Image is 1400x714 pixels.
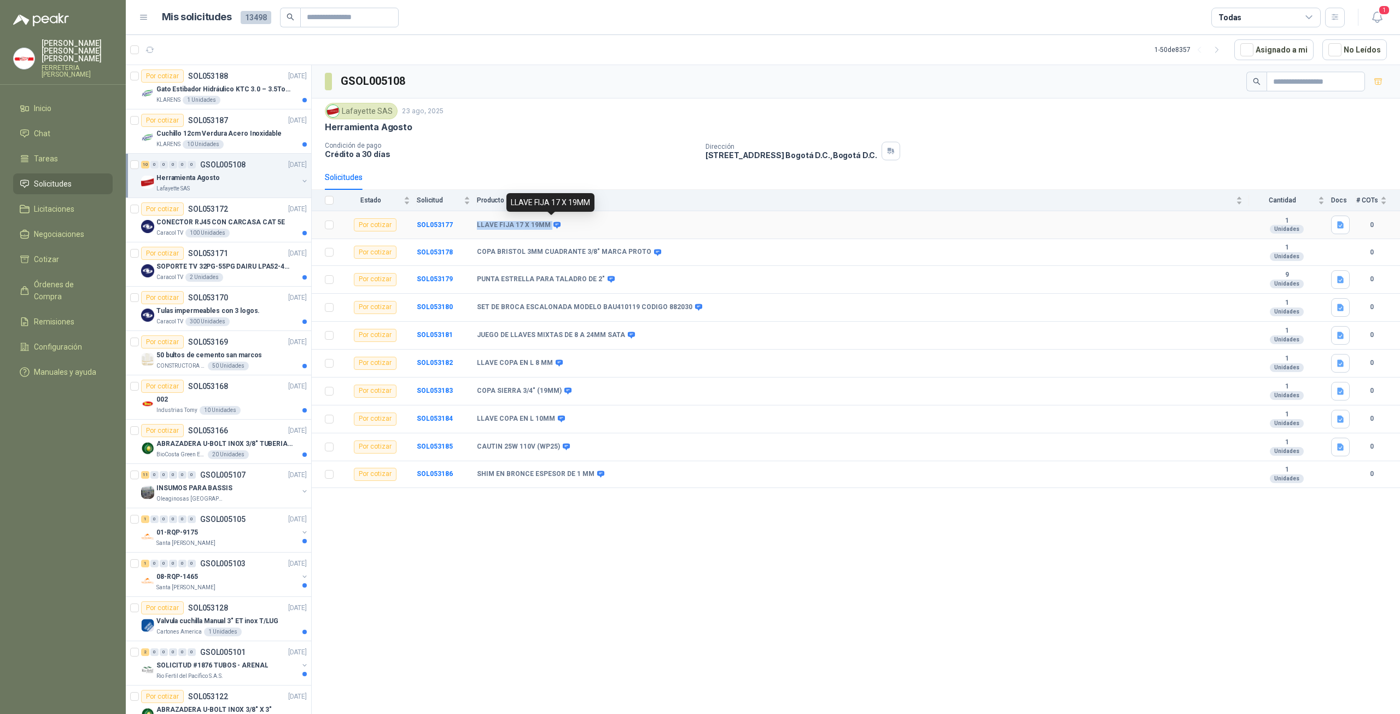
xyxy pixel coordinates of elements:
p: Gato Estibador Hidráulico KTC 3.0 – 3.5Ton 1.2mt HPT [156,84,293,95]
a: SOL053179 [417,275,453,283]
a: SOL053185 [417,443,453,450]
div: Por cotizar [141,291,184,304]
th: Cantidad [1249,190,1331,211]
span: 13498 [241,11,271,24]
b: 0 [1356,274,1387,285]
img: Company Logo [141,264,154,277]
div: Por cotizar [354,246,396,259]
p: 23 ago, 2025 [402,106,444,117]
div: Unidades [1270,363,1304,372]
div: 0 [188,560,196,567]
b: SOL053180 [417,303,453,311]
div: Lafayette SAS [325,103,398,119]
div: Unidades [1270,307,1304,316]
span: 1 [1378,5,1390,15]
p: Santa [PERSON_NAME] [156,539,215,548]
div: 50 Unidades [208,362,249,370]
div: 0 [178,515,186,523]
button: 1 [1367,8,1387,27]
p: [DATE] [288,381,307,392]
p: [STREET_ADDRESS] Bogotá D.C. , Bogotá D.C. [705,150,877,160]
img: Company Logo [141,131,154,144]
p: [PERSON_NAME] [PERSON_NAME] [PERSON_NAME] [42,39,113,62]
b: SHIM EN BRONCE ESPESOR DE 1 MM [477,470,594,479]
span: Estado [340,196,401,204]
div: 0 [169,648,177,656]
p: [DATE] [288,426,307,436]
div: Por cotizar [354,273,396,286]
p: Rio Fertil del Pacífico S.A.S. [156,672,223,681]
p: SOL053168 [188,382,228,390]
div: Por cotizar [141,114,184,127]
b: 1 [1249,327,1325,335]
div: Unidades [1270,252,1304,261]
a: Negociaciones [13,224,113,245]
b: 1 [1249,355,1325,363]
a: SOL053178 [417,248,453,256]
button: Asignado a mi [1234,39,1314,60]
a: 1 0 0 0 0 0 GSOL005103[DATE] Company Logo08-RQP-1465Santa [PERSON_NAME] [141,557,309,592]
div: 0 [169,560,177,567]
div: 0 [188,515,196,523]
b: COPA BRISTOL 3MM CUADRANTE 3/8" MARCA PROTO [477,248,651,257]
span: Producto [477,196,1234,204]
div: LLAVE FIJA 17 X 19MM [506,193,594,212]
a: Por cotizarSOL053172[DATE] Company LogoCONECTOR RJ45 CON CARCASA CAT 5ECaracol TV100 Unidades [126,198,311,242]
div: Por cotizar [354,218,396,231]
div: 10 Unidades [183,140,224,149]
div: Todas [1218,11,1241,24]
div: 10 Unidades [200,406,241,415]
h3: GSOL005108 [341,73,407,90]
p: ABRAZADERA U-BOLT INOX 3/8" TUBERIA 4" [156,439,293,449]
b: SOL053184 [417,415,453,422]
b: 9 [1249,271,1325,280]
div: Unidades [1270,419,1304,428]
div: Unidades [1270,225,1304,234]
div: 0 [160,560,168,567]
a: Configuración [13,336,113,357]
div: Por cotizar [141,380,184,393]
a: SOL053181 [417,331,453,339]
b: PUNTA ESTRELLA PARA TALADRO DE 2" [477,275,605,284]
div: 0 [150,161,159,169]
p: Caracol TV [156,229,183,237]
p: SOL053188 [188,72,228,80]
div: Unidades [1270,335,1304,344]
b: COPA SIERRA 3/4" (19MM) [477,387,562,396]
div: 1 Unidades [204,628,242,636]
a: 2 0 0 0 0 0 GSOL005101[DATE] Company LogoSOLICITUD #1876 TUBOS - ARENALRio Fertil del Pacífico S.... [141,646,309,681]
p: [DATE] [288,293,307,303]
div: 0 [169,161,177,169]
span: Tareas [34,153,58,165]
p: Herramienta Agosto [325,121,412,133]
a: Por cotizarSOL053168[DATE] Company Logo002Industrias Tomy10 Unidades [126,375,311,420]
div: 2 [141,648,149,656]
button: No Leídos [1322,39,1387,60]
span: Inicio [34,102,51,114]
p: 08-RQP-1465 [156,572,198,582]
p: [DATE] [288,337,307,347]
div: 11 [141,471,149,479]
a: Solicitudes [13,173,113,194]
b: LLAVE COPA EN L 10MM [477,415,555,423]
b: LLAVE COPA EN L 8 MM [477,359,553,368]
div: 0 [178,560,186,567]
p: CONSTRUCTORA GRUPO FIP [156,362,206,370]
b: 1 [1249,299,1325,307]
a: 1 0 0 0 0 0 GSOL005105[DATE] Company Logo01-RQP-9175Santa [PERSON_NAME] [141,513,309,548]
p: Dirección [705,143,877,150]
span: Cantidad [1249,196,1316,204]
p: 50 bultos de cemento san marcos [156,350,262,361]
div: 0 [188,161,196,169]
span: Negociaciones [34,228,84,240]
div: 0 [178,648,186,656]
p: 01-RQP-9175 [156,527,198,538]
img: Company Logo [14,48,34,69]
span: Remisiones [34,316,74,328]
div: Unidades [1270,280,1304,288]
div: Por cotizar [141,335,184,349]
p: Industrias Tomy [156,406,197,415]
b: 0 [1356,386,1387,396]
span: Órdenes de Compra [34,278,102,303]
